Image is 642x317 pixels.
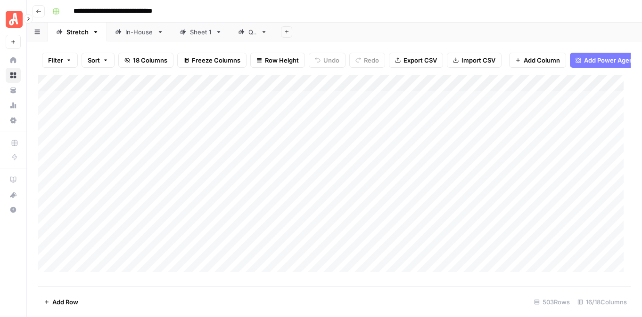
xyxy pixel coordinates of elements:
button: Sort [82,53,115,68]
span: Export CSV [403,55,437,65]
img: Angi Logo [6,11,23,28]
a: Browse [6,68,21,83]
button: Add Column [509,53,566,68]
div: Stretch [66,27,89,37]
span: 18 Columns [133,55,167,65]
a: Usage [6,98,21,113]
button: Freeze Columns [177,53,247,68]
button: Redo [349,53,385,68]
a: Sheet 1 [172,23,230,41]
span: Undo [323,55,339,65]
button: Import CSV [447,53,502,68]
span: Add Power Agent [584,55,635,65]
button: Undo [309,53,346,68]
span: Import CSV [461,55,495,65]
div: QA [248,27,257,37]
a: Stretch [48,23,107,41]
a: Home [6,53,21,68]
span: Freeze Columns [192,55,240,65]
span: Row Height [265,55,299,65]
a: Settings [6,113,21,128]
a: AirOps Academy [6,172,21,187]
span: Add Row [52,297,78,307]
button: Workspace: Angi [6,8,21,31]
button: Add Row [38,294,84,309]
div: 503 Rows [530,294,574,309]
a: In-House [107,23,172,41]
div: Sheet 1 [190,27,212,37]
span: Sort [88,55,100,65]
div: What's new? [6,188,20,202]
button: Help + Support [6,202,21,217]
button: What's new? [6,187,21,202]
button: 18 Columns [118,53,173,68]
a: QA [230,23,275,41]
span: Filter [48,55,63,65]
div: 16/18 Columns [574,294,631,309]
div: In-House [125,27,153,37]
a: Your Data [6,83,21,98]
button: Export CSV [389,53,443,68]
button: Add Power Agent [570,53,641,68]
button: Row Height [250,53,305,68]
span: Redo [364,55,379,65]
span: Add Column [524,55,560,65]
button: Filter [42,53,78,68]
